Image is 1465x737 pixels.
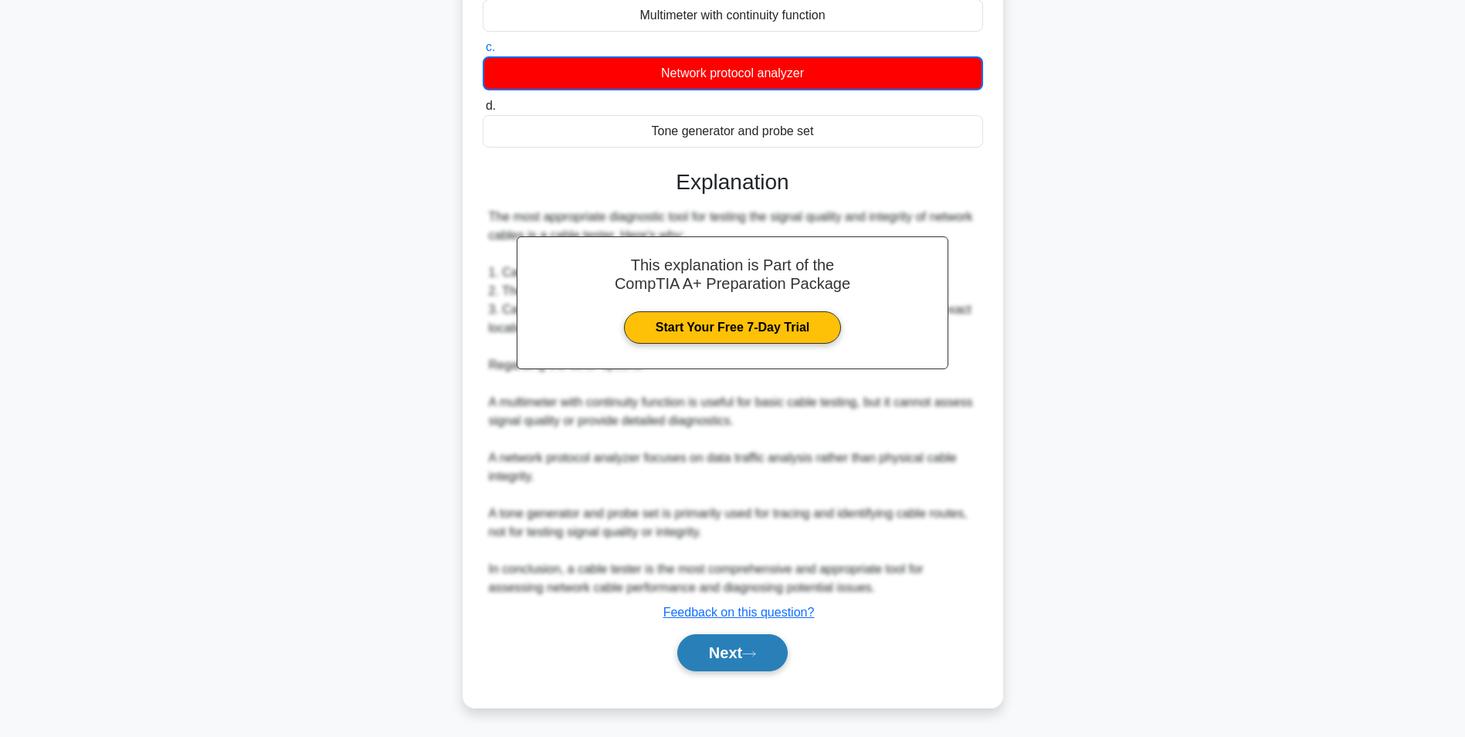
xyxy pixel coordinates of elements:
[489,208,977,597] div: The most appropriate diagnostic tool for testing the signal quality and integrity of network cabl...
[624,311,841,344] a: Start Your Free 7-Day Trial
[492,169,974,195] h3: Explanation
[483,56,983,90] div: Network protocol analyzer
[677,634,788,671] button: Next
[486,99,496,112] span: d.
[483,115,983,148] div: Tone generator and probe set
[663,606,815,619] a: Feedback on this question?
[486,40,495,53] span: c.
